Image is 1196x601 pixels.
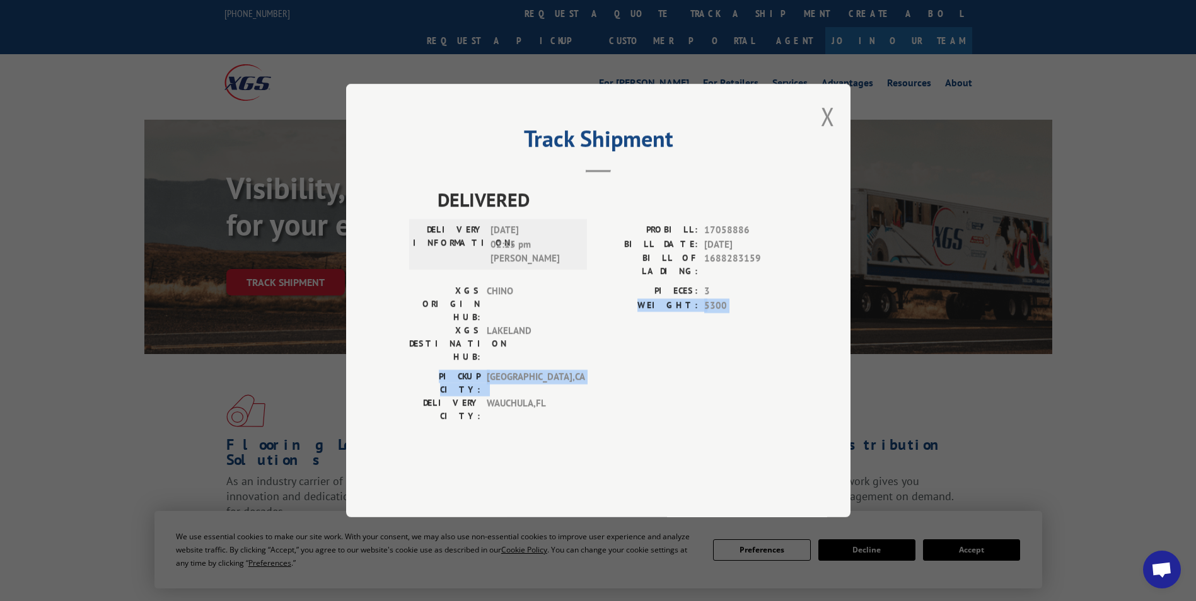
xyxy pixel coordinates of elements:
span: 3 [704,284,787,299]
label: PIECES: [598,284,698,299]
span: CHINO [487,284,572,324]
span: [DATE] [704,238,787,252]
label: DELIVERY CITY: [409,396,480,423]
span: LAKELAND [487,324,572,363]
label: XGS DESTINATION HUB: [409,324,480,363]
label: DELIVERY INFORMATION: [413,223,484,266]
label: BILL OF LADING: [598,251,698,278]
span: WAUCHULA , FL [487,396,572,423]
label: PICKUP CITY: [409,370,480,396]
span: 17058886 [704,223,787,238]
a: Open chat [1143,551,1181,588]
label: PROBILL: [598,223,698,238]
span: [DATE] 02:15 pm [PERSON_NAME] [491,223,576,266]
span: DELIVERED [438,185,787,214]
label: XGS ORIGIN HUB: [409,284,480,324]
label: BILL DATE: [598,238,698,252]
span: 5300 [704,299,787,313]
span: 1688283159 [704,251,787,278]
h2: Track Shipment [409,130,787,154]
label: WEIGHT: [598,299,698,313]
span: [GEOGRAPHIC_DATA] , CA [487,370,572,396]
button: Close modal [821,100,835,133]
